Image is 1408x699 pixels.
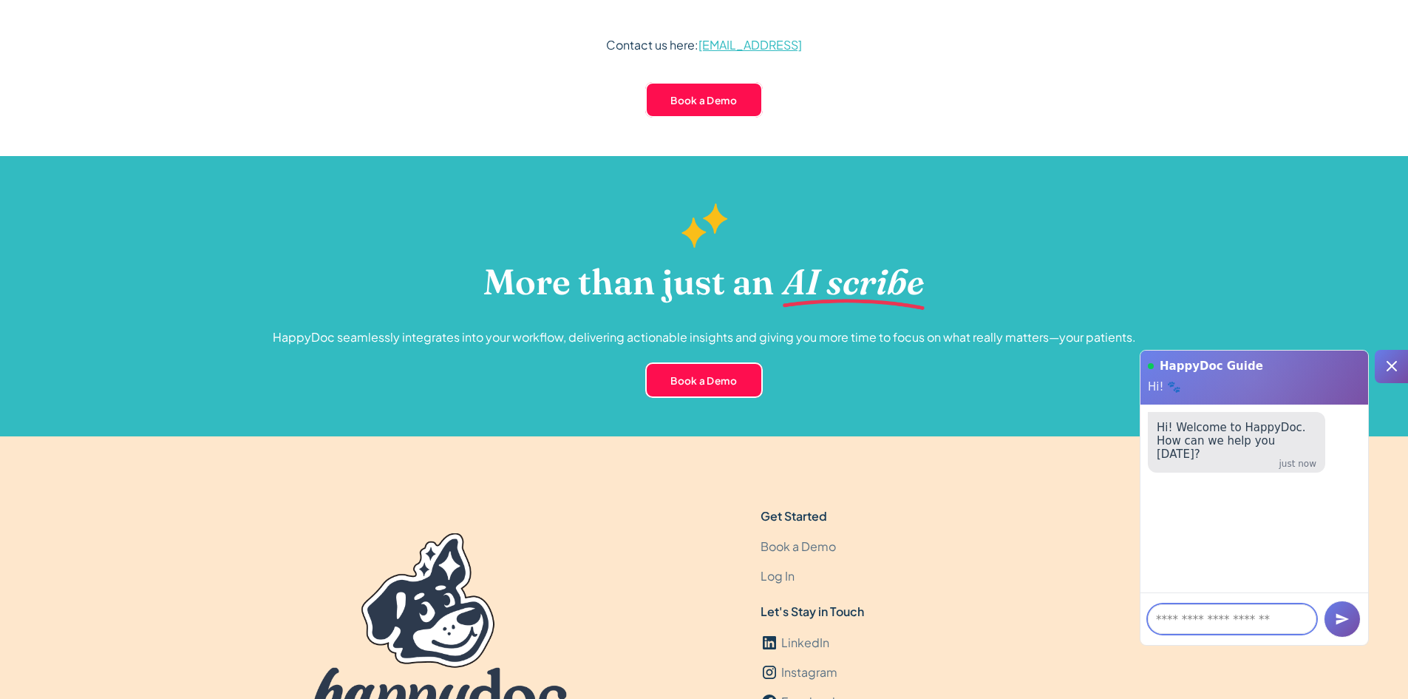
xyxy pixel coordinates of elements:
[761,561,795,591] a: Log In
[761,628,830,658] a: LinkedIn
[645,362,763,398] a: Book a Demo
[483,260,774,303] h2: More than just an
[681,203,728,249] img: Gold Sparkles.
[781,663,837,681] div: Instagram
[783,260,925,303] h2: AI scribe
[761,658,838,687] a: Instagram
[761,532,836,561] a: Book a Demo
[698,37,802,53] a: [EMAIL_ADDRESS]
[606,35,802,55] p: Contact us here:
[783,294,925,318] img: Magenta underline.
[761,507,827,525] div: Get Started
[273,327,1136,348] p: HappyDoc seamlessly integrates into your workflow, delivering actionable insights and giving you ...
[781,634,829,652] div: LinkedIn
[761,603,864,621] div: Let's Stay in Touch
[645,82,763,118] a: Book a Demo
